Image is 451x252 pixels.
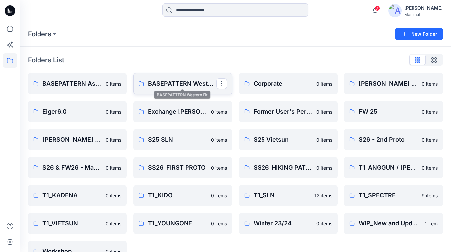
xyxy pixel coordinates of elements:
p: 0 items [106,136,121,143]
div: Mammut [404,12,443,17]
a: [PERSON_NAME] Personal Zone0 items [28,129,127,150]
p: T1_KIDO [148,191,207,200]
a: Corporate0 items [239,73,338,94]
p: 0 items [211,192,227,199]
p: 0 items [316,108,332,115]
a: Eiger6.00 items [28,101,127,122]
p: 0 items [211,108,227,115]
p: 0 items [316,164,332,171]
a: SS26_HIKING PATROL0 items [239,157,338,178]
a: FW 250 items [344,101,443,122]
a: T1_SPECTRE9 items [344,185,443,206]
p: BASEPATTERN Western Fit [148,79,216,88]
a: Folders [28,29,51,39]
a: Winter 23/240 items [239,213,338,234]
p: S26 - 2nd Proto [359,135,418,144]
a: S26 & FW26 - Mammut Base0 items [28,157,127,178]
p: 1 item [425,220,438,227]
p: 0 items [422,164,438,171]
p: Folders List [28,55,64,65]
a: T1_SLN12 items [239,185,338,206]
div: [PERSON_NAME] [404,4,443,12]
a: T1_ANGGUN / [PERSON_NAME]0 items [344,157,443,178]
a: T1_KADENA0 items [28,185,127,206]
p: 0 items [422,136,438,143]
p: SS26_FIRST PROTO [148,163,207,172]
p: T1_SPECTRE [359,191,418,200]
button: New Folder [395,28,443,40]
a: S25 Vietsun0 items [239,129,338,150]
span: 7 [375,6,380,11]
p: 0 items [422,80,438,87]
p: 0 items [211,220,227,227]
p: Eiger6.0 [42,107,102,116]
a: S25 SLN0 items [133,129,232,150]
a: WIP_New and Updated Base Pattern1 item [344,213,443,234]
p: Corporate [254,79,313,88]
p: 0 items [106,192,121,199]
a: BASEPATTERN Western Fit [133,73,232,94]
p: 0 items [211,136,227,143]
p: FW 25 [359,107,418,116]
p: S25 Vietsun [254,135,313,144]
p: 0 items [106,108,121,115]
p: SS26_HIKING PATROL [254,163,313,172]
p: 0 items [316,80,332,87]
a: SS26_FIRST PROTO0 items [133,157,232,178]
p: 0 items [106,164,121,171]
a: BASEPATTERN Asia Fit0 items [28,73,127,94]
p: Winter 23/24 [254,219,313,228]
p: 0 items [316,220,332,227]
a: Former User's Personal Zone0 items [239,101,338,122]
p: T1_ANGGUN / [PERSON_NAME] [359,163,418,172]
a: T1_YOUNGONE0 items [133,213,232,234]
a: T1_VIETSUN0 items [28,213,127,234]
p: 12 items [314,192,332,199]
p: S25 SLN [148,135,207,144]
p: 9 items [422,192,438,199]
a: [PERSON_NAME] Personal Zone0 items [344,73,443,94]
p: 0 items [211,164,227,171]
p: T1_KADENA [42,191,102,200]
p: BASEPATTERN Asia Fit [42,79,102,88]
p: T1_YOUNGONE [148,219,207,228]
p: [PERSON_NAME] Personal Zone [42,135,102,144]
p: Former User's Personal Zone [254,107,313,116]
p: 0 items [316,136,332,143]
a: S26 - 2nd Proto0 items [344,129,443,150]
p: Exchange [PERSON_NAME] & [PERSON_NAME] [148,107,207,116]
img: avatar [388,4,402,17]
p: 0 items [106,220,121,227]
p: 0 items [106,80,121,87]
p: 0 items [422,108,438,115]
p: WIP_New and Updated Base Pattern [359,219,421,228]
p: T1_SLN [254,191,311,200]
p: T1_VIETSUN [42,219,102,228]
p: S26 & FW26 - Mammut Base [42,163,102,172]
p: [PERSON_NAME] Personal Zone [359,79,418,88]
a: Exchange [PERSON_NAME] & [PERSON_NAME]0 items [133,101,232,122]
a: T1_KIDO0 items [133,185,232,206]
